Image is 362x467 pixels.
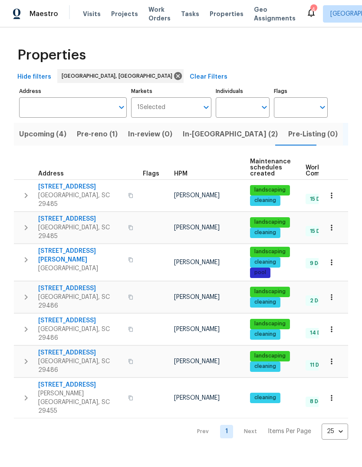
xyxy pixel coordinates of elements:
[174,225,220,231] span: [PERSON_NAME]
[137,104,165,111] span: 1 Selected
[38,264,123,273] span: [GEOGRAPHIC_DATA]
[77,128,118,140] span: Pre-reno (1)
[274,89,328,94] label: Flags
[174,171,188,177] span: HPM
[190,72,227,83] span: Clear Filters
[251,219,289,226] span: landscaping
[38,389,123,415] span: [PERSON_NAME][GEOGRAPHIC_DATA], SC 29455
[251,298,280,306] span: cleaning
[220,425,233,438] a: Goto page 1
[174,294,220,300] span: [PERSON_NAME]
[306,329,334,337] span: 14 Done
[174,326,220,332] span: [PERSON_NAME]
[38,284,123,293] span: [STREET_ADDRESS]
[251,320,289,328] span: landscaping
[183,128,278,140] span: In-[GEOGRAPHIC_DATA] (2)
[174,192,220,199] span: [PERSON_NAME]
[251,197,280,204] span: cleaning
[14,69,55,85] button: Hide filters
[288,128,338,140] span: Pre-Listing (0)
[38,357,123,374] span: [GEOGRAPHIC_DATA], SC 29486
[268,427,311,436] p: Items Per Page
[258,101,270,113] button: Open
[148,5,171,23] span: Work Orders
[143,171,159,177] span: Flags
[216,89,270,94] label: Individuals
[322,420,348,443] div: 25
[19,89,127,94] label: Address
[38,325,123,342] span: [GEOGRAPHIC_DATA], SC 29486
[306,297,332,305] span: 2 Done
[19,128,66,140] span: Upcoming (4)
[83,10,101,18] span: Visits
[186,69,231,85] button: Clear Filters
[38,223,123,241] span: [GEOGRAPHIC_DATA], SC 29485
[306,260,332,267] span: 9 Done
[251,394,280,401] span: cleaning
[17,51,86,60] span: Properties
[251,331,280,338] span: cleaning
[189,424,348,440] nav: Pagination Navigation
[251,288,289,295] span: landscaping
[174,358,220,364] span: [PERSON_NAME]
[251,186,289,194] span: landscaping
[306,165,360,177] span: Work Order Completion
[57,69,184,83] div: [GEOGRAPHIC_DATA], [GEOGRAPHIC_DATA]
[115,101,128,113] button: Open
[131,89,212,94] label: Markets
[200,101,212,113] button: Open
[38,293,123,310] span: [GEOGRAPHIC_DATA], SC 29486
[174,259,220,265] span: [PERSON_NAME]
[251,269,270,276] span: pool
[251,248,289,255] span: landscaping
[38,171,64,177] span: Address
[38,182,123,191] span: [STREET_ADDRESS]
[316,101,329,113] button: Open
[254,5,296,23] span: Geo Assignments
[210,10,244,18] span: Properties
[251,258,280,266] span: cleaning
[251,363,280,370] span: cleaning
[38,215,123,223] span: [STREET_ADDRESS]
[251,229,280,236] span: cleaning
[62,72,176,80] span: [GEOGRAPHIC_DATA], [GEOGRAPHIC_DATA]
[30,10,58,18] span: Maestro
[38,247,123,264] span: [STREET_ADDRESS][PERSON_NAME]
[306,228,333,235] span: 15 Done
[306,195,333,203] span: 15 Done
[181,11,199,17] span: Tasks
[306,398,332,405] span: 8 Done
[128,128,172,140] span: In-review (0)
[306,361,332,369] span: 11 Done
[174,395,220,401] span: [PERSON_NAME]
[38,348,123,357] span: [STREET_ADDRESS]
[310,5,316,14] div: 4
[111,10,138,18] span: Projects
[38,316,123,325] span: [STREET_ADDRESS]
[17,72,51,83] span: Hide filters
[251,352,289,360] span: landscaping
[250,159,291,177] span: Maintenance schedules created
[38,381,123,389] span: [STREET_ADDRESS]
[38,191,123,209] span: [GEOGRAPHIC_DATA], SC 29485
